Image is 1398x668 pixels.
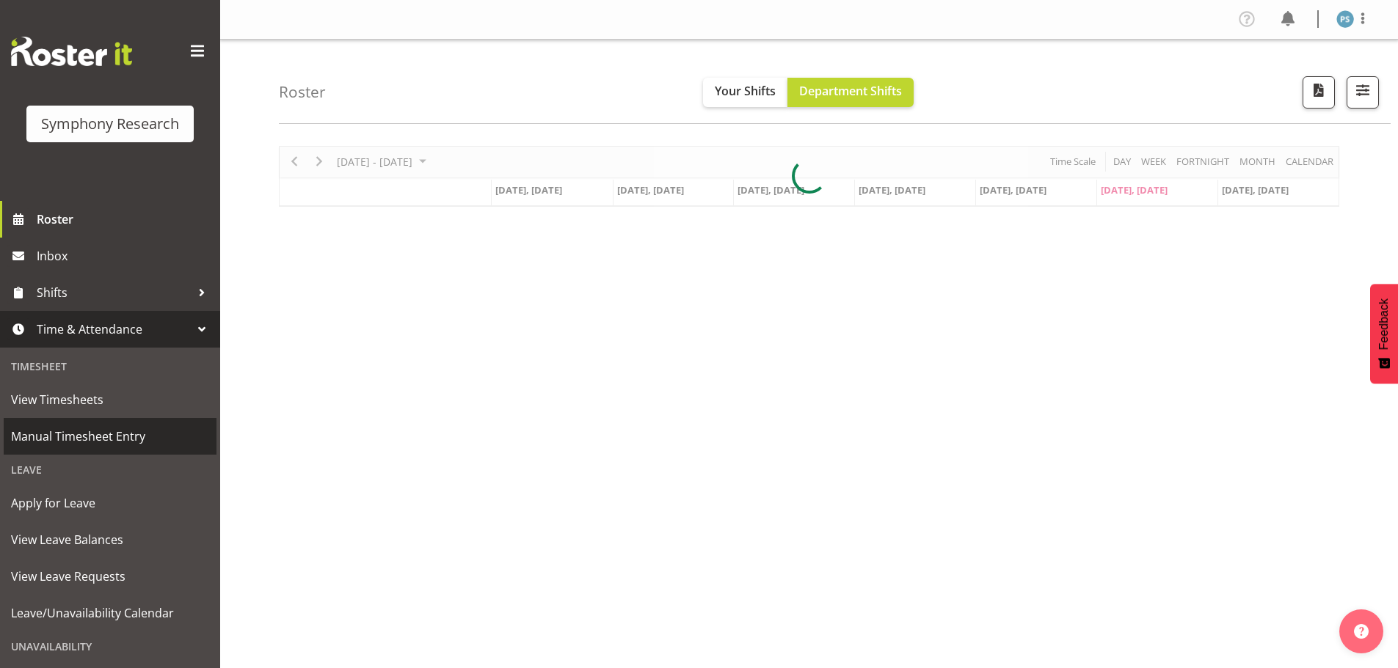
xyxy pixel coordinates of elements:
[11,389,209,411] span: View Timesheets
[4,381,216,418] a: View Timesheets
[11,565,209,587] span: View Leave Requests
[1336,10,1354,28] img: paul-s-stoneham1982.jpg
[4,521,216,558] a: View Leave Balances
[11,602,209,624] span: Leave/Unavailability Calendar
[1370,284,1398,383] button: Feedback - Show survey
[1354,624,1369,639] img: help-xxl-2.png
[4,631,216,661] div: Unavailability
[715,83,776,99] span: Your Shifts
[11,425,209,447] span: Manual Timesheet Entry
[4,455,216,485] div: Leave
[11,492,209,514] span: Apply for Leave
[37,208,213,230] span: Roster
[703,78,787,107] button: Your Shifts
[4,595,216,631] a: Leave/Unavailability Calendar
[37,245,213,267] span: Inbox
[4,418,216,455] a: Manual Timesheet Entry
[279,84,326,100] h4: Roster
[4,351,216,381] div: Timesheet
[37,282,191,304] span: Shifts
[41,113,179,135] div: Symphony Research
[4,558,216,595] a: View Leave Requests
[1303,76,1335,109] button: Download a PDF of the roster according to the set date range.
[11,529,209,551] span: View Leave Balances
[1377,298,1391,350] span: Feedback
[4,485,216,521] a: Apply for Leave
[787,78,914,107] button: Department Shifts
[799,83,902,99] span: Department Shifts
[1347,76,1379,109] button: Filter Shifts
[11,37,132,66] img: Rosterit website logo
[37,318,191,340] span: Time & Attendance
